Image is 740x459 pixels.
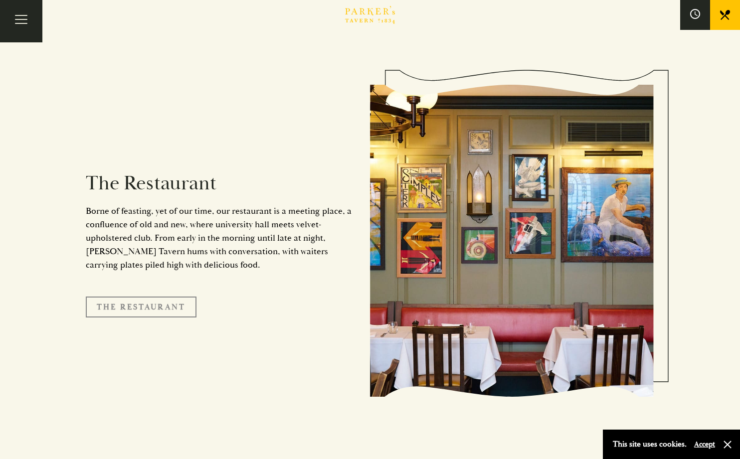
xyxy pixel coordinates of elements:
[86,297,196,317] a: The Restaurant
[694,440,715,449] button: Accept
[613,437,687,452] p: This site uses cookies.
[86,171,355,195] h2: The Restaurant
[86,204,355,272] p: Borne of feasting, yet of our time, our restaurant is a meeting place, a confluence of old and ne...
[723,440,733,450] button: Close and accept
